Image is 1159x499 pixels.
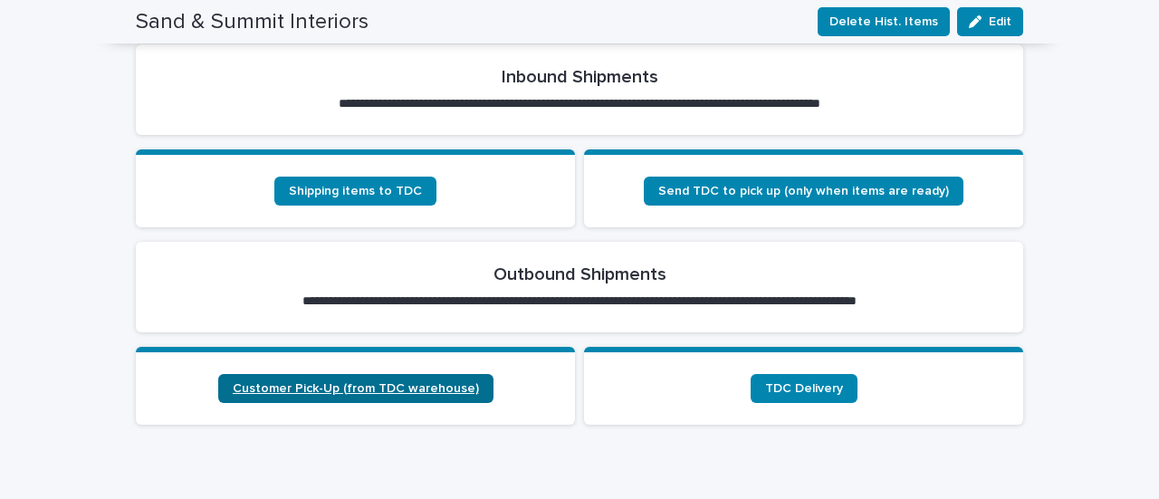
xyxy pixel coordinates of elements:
[989,15,1011,28] span: Edit
[818,7,950,36] button: Delete Hist. Items
[658,185,949,197] span: Send TDC to pick up (only when items are ready)
[289,185,422,197] span: Shipping items to TDC
[274,177,436,206] a: Shipping items to TDC
[644,177,963,206] a: Send TDC to pick up (only when items are ready)
[502,66,658,88] h2: Inbound Shipments
[829,13,938,31] span: Delete Hist. Items
[233,382,479,395] span: Customer Pick-Up (from TDC warehouse)
[957,7,1023,36] button: Edit
[493,264,666,285] h2: Outbound Shipments
[765,382,843,395] span: TDC Delivery
[136,9,369,35] h2: Sand & Summit Interiors
[751,374,857,403] a: TDC Delivery
[218,374,493,403] a: Customer Pick-Up (from TDC warehouse)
